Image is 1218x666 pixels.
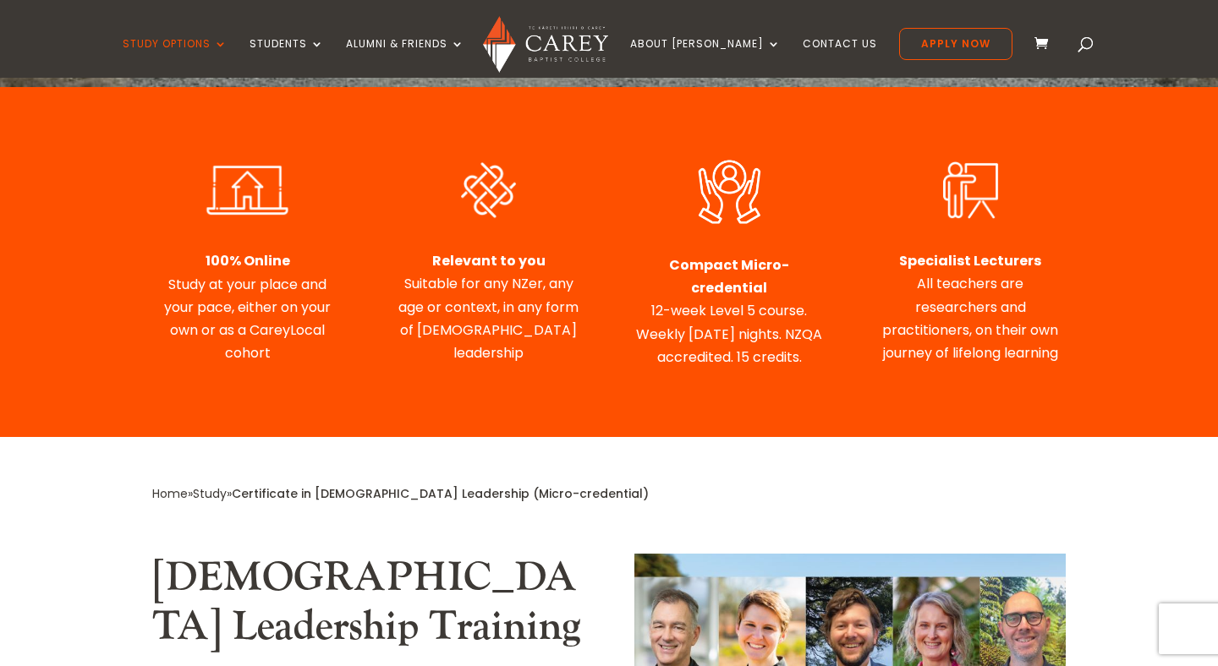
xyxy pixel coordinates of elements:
a: Study [193,485,227,502]
img: Dedicated Support WHITE [672,156,787,228]
img: Expert Lecturers WHITE [913,156,1028,224]
div: Page 1 [152,249,343,364]
a: Study Options [123,38,228,78]
a: Contact Us [803,38,877,78]
span: Suitable for any NZer, any age or context, in any form of [DEMOGRAPHIC_DATA] leadership [398,274,579,363]
span: » » [152,485,649,502]
a: About [PERSON_NAME] [630,38,781,78]
strong: 100% Online [206,251,290,270]
span: Certificate in [DEMOGRAPHIC_DATA] Leadership (Micro-credential) [232,485,649,502]
img: Diverse & Inclusive WHITE [431,156,546,224]
img: Carey Baptist College [483,16,607,73]
a: Students [250,38,324,78]
strong: Relevant to you [432,251,546,270]
a: Apply Now [899,28,1012,60]
strong: Compact Micro-credential [669,255,789,298]
div: Page 1 [875,249,1065,364]
div: 12-week Level 5 course. Weekly [DATE] nights. NZQA accredited. 15 credits. [634,254,825,368]
span: Study at your place and your pace, either on your own or as a CareyLocal cohort [164,275,331,363]
strong: Specialist Lecturers [899,251,1041,270]
p: All teachers are researchers and practitioners, on their own journey of lifelong learning [875,249,1065,364]
h2: [DEMOGRAPHIC_DATA] Leadership Training [152,554,584,659]
div: Page 1 [393,249,584,364]
a: Alumni & Friends [346,38,464,78]
img: Flexible Learning WHITE [190,156,304,224]
a: Home [152,485,188,502]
